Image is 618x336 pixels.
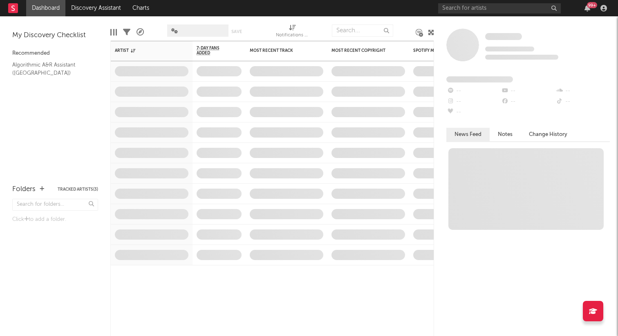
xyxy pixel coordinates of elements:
div: Folders [12,185,36,194]
div: Most Recent Copyright [331,48,393,53]
input: Search... [332,24,393,37]
button: 99+ [584,5,590,11]
div: -- [501,86,555,96]
div: My Discovery Checklist [12,31,98,40]
a: Algorithmic A&R Assistant ([GEOGRAPHIC_DATA]) [12,60,90,77]
input: Search for folders... [12,199,98,211]
button: Notes [490,128,521,141]
div: -- [446,107,501,118]
div: -- [446,96,501,107]
div: -- [446,86,501,96]
button: News Feed [446,128,490,141]
div: -- [501,96,555,107]
div: Click to add a folder. [12,215,98,225]
span: Some Artist [485,33,522,40]
input: Search for artists [438,3,561,13]
div: 99 + [587,2,597,8]
button: Tracked Artists(3) [58,187,98,191]
span: Fans Added by Platform [446,76,513,82]
div: Edit Columns [110,20,117,44]
span: Tracking Since: [DATE] [485,47,534,51]
span: 0 fans last week [485,55,558,60]
div: Spotify Monthly Listeners [413,48,475,53]
span: 7-Day Fans Added [197,46,229,56]
div: Artist [115,48,176,53]
button: Change History [521,128,575,141]
div: A&R Pipeline [137,20,144,44]
div: -- [555,86,610,96]
div: Notifications (Artist) [276,31,309,40]
a: Some Artist [485,33,522,41]
div: Recommended [12,49,98,58]
div: -- [555,96,610,107]
div: Notifications (Artist) [276,20,309,44]
div: Filters [123,20,130,44]
button: Save [231,29,242,34]
div: Most Recent Track [250,48,311,53]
